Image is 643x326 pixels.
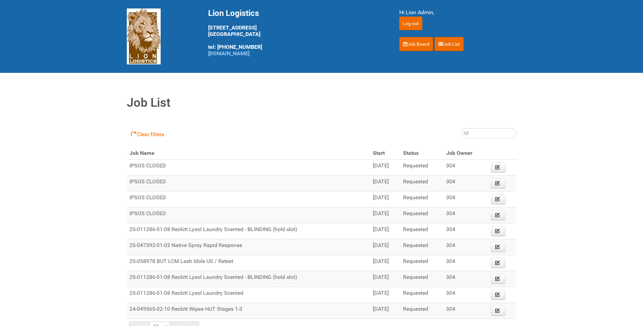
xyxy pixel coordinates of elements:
td: 25-011286-01-08 Reckitt Lysol Laundry Scented - BLINDING (hold slot) [127,223,370,239]
td: Requested [400,287,443,303]
a: Lion Logistics [127,33,161,39]
td: [DATE] [370,271,400,287]
td: Requested [400,191,443,207]
td: [DATE] [370,287,400,303]
td: 304 [443,287,488,303]
span: Job Name [129,150,155,156]
td: 304 [443,176,488,191]
td: Requested [400,223,443,239]
td: 304 [443,271,488,287]
span: Lion Logistics [208,8,259,18]
td: 304 [443,255,488,271]
td: IPSOS CLOSED [127,176,370,191]
a: Job List [435,37,464,51]
a: [DOMAIN_NAME] [208,50,249,57]
td: IPSOS CLOSED [127,191,370,207]
td: 25-011286-01-08 Reckitt Lysol Laundry Scented [127,287,370,303]
a: Clear filters [127,129,168,140]
input: All [461,128,517,138]
td: Requested [400,160,443,176]
span: Status [403,150,419,156]
td: 24-049565-02-10 Reckitt Wipes HUT Stages 1-3 [127,303,370,319]
td: [DATE] [370,255,400,271]
td: [DATE] [370,160,400,176]
div: [STREET_ADDRESS] [GEOGRAPHIC_DATA] tel: [PHONE_NUMBER] [208,8,382,57]
img: Lion Logistics [127,8,161,64]
input: Log out [399,17,422,30]
td: 25-058978 BUT LCM Lash Idole US / Retest [127,255,370,271]
td: [DATE] [370,207,400,223]
td: 304 [443,160,488,176]
h1: Job List [127,94,517,112]
td: 304 [443,191,488,207]
td: 304 [443,207,488,223]
td: [DATE] [370,223,400,239]
a: Job Board [399,37,433,51]
td: 304 [443,223,488,239]
span: Job Owner [446,150,473,156]
td: 304 [443,239,488,255]
td: Requested [400,303,443,319]
span: Start [373,150,385,156]
td: [DATE] [370,191,400,207]
div: Hi Lion Admin, [399,8,517,17]
td: [DATE] [370,176,400,191]
td: 25-047392-01-03 Native Spray Rapid Response [127,239,370,255]
td: [DATE] [370,303,400,319]
td: Requested [400,255,443,271]
td: Requested [400,176,443,191]
td: Requested [400,271,443,287]
td: IPSOS CLOSED [127,207,370,223]
td: 25-011286-01-08 Reckitt Lysol Laundry Scented - BLINDING (hold slot) [127,271,370,287]
td: IPSOS CLOSED [127,160,370,176]
td: Requested [400,239,443,255]
td: [DATE] [370,239,400,255]
td: Requested [400,207,443,223]
td: 304 [443,303,488,319]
